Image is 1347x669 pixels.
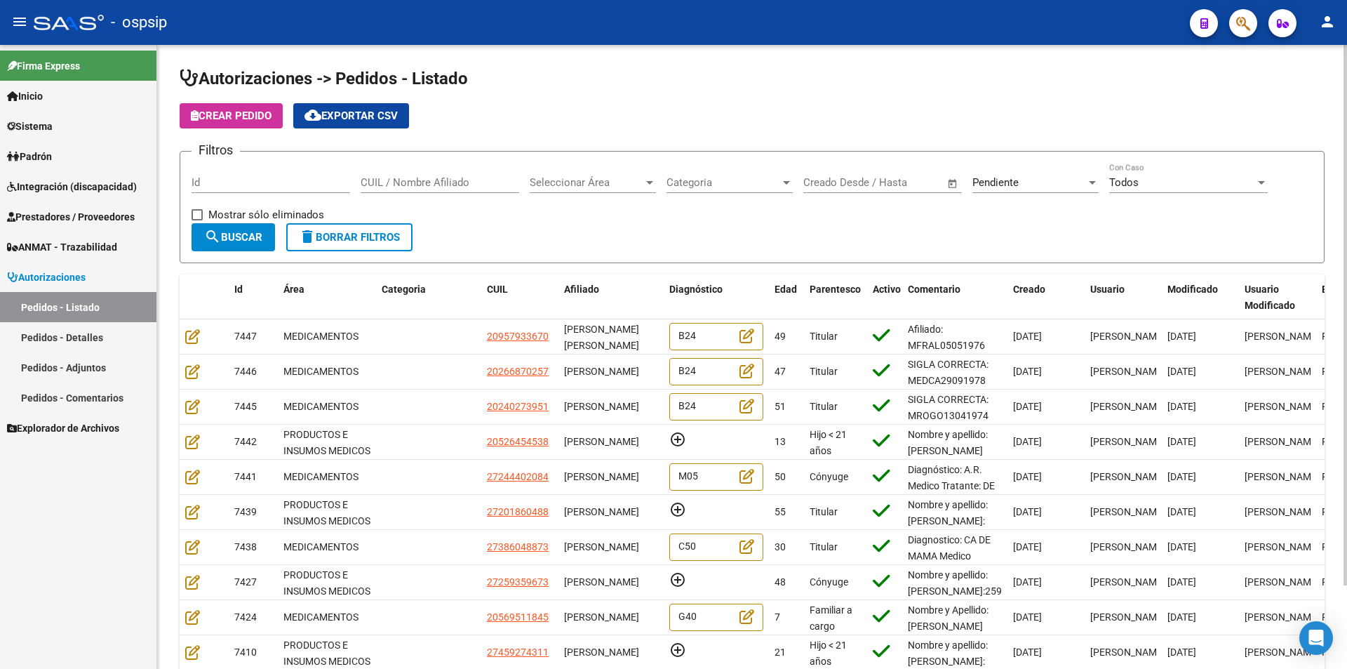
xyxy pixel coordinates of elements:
[1090,436,1165,447] span: [PERSON_NAME]
[1013,366,1042,377] span: [DATE]
[1162,274,1239,321] datatable-header-cell: Modificado
[304,110,398,122] span: Exportar CSV
[1245,611,1320,623] span: [PERSON_NAME]
[1299,621,1333,655] div: Open Intercom Messenger
[769,274,804,321] datatable-header-cell: Edad
[1090,611,1165,623] span: [PERSON_NAME]
[1013,611,1042,623] span: [DATE]
[1245,647,1320,658] span: [PERSON_NAME]
[283,401,358,412] span: MEDICAMENTOS
[1167,366,1196,377] span: [DATE]
[775,576,786,588] span: 48
[908,394,1006,581] span: SIGLA CORRECTA: MROGO13041974 Medico Tratante: [PERSON_NAME] Tel: [PHONE_NUMBER] Mail: [EMAIL_ADD...
[283,429,370,456] span: PRODUCTOS E INSUMOS MEDICOS
[775,541,786,552] span: 30
[487,576,549,588] span: 27259359673
[1245,506,1320,517] span: [PERSON_NAME]
[775,611,780,623] span: 7
[204,228,221,245] mat-icon: search
[669,534,763,561] div: C50
[564,324,639,351] span: [PERSON_NAME] [PERSON_NAME]
[1167,331,1196,342] span: [DATE]
[234,471,257,482] span: 7441
[283,611,358,623] span: MEDICAMENTOS
[1085,274,1162,321] datatable-header-cell: Usuario
[810,366,838,377] span: Titular
[908,499,988,558] span: Nombre y apellido: [PERSON_NAME]: 20186048 [MEDICAL_DATA]
[1013,506,1042,517] span: [DATE]
[234,401,257,412] span: 7445
[908,359,994,545] span: SIGLA CORRECTA: MEDCA29091978 Médico Tratante: [PERSON_NAME] Correo electrónico: [EMAIL_ADDRESS][...
[972,176,1019,189] span: Pendiente
[234,506,257,517] span: 7439
[1013,401,1042,412] span: [DATE]
[1013,284,1045,295] span: Creado
[564,506,639,517] span: [PERSON_NAME]
[1167,284,1218,295] span: Modificado
[775,284,797,295] span: Edad
[283,471,358,482] span: MEDICAMENTOS
[810,284,861,295] span: Parentesco
[775,401,786,412] span: 51
[1109,176,1139,189] span: Todos
[191,110,272,122] span: Crear Pedido
[283,366,358,377] span: MEDICAMENTOS
[1013,471,1042,482] span: [DATE]
[1090,471,1165,482] span: [PERSON_NAME]
[1245,401,1320,412] span: [PERSON_NAME]
[1167,471,1196,482] span: [DATE]
[487,401,549,412] span: 20240273951
[234,366,257,377] span: 7446
[1245,541,1320,552] span: [PERSON_NAME]
[873,284,901,295] span: Activo
[487,471,549,482] span: 27244402084
[810,604,852,632] span: Familiar a cargo
[908,429,1001,568] span: Nombre y apellido: [PERSON_NAME] August [PERSON_NAME] Dni:[PHONE_NUMBER] Teléfono paciente: [PHON...
[810,506,838,517] span: Titular
[1167,506,1196,517] span: [DATE]
[376,274,481,321] datatable-header-cell: Categoria
[775,366,786,377] span: 47
[1013,331,1042,342] span: [DATE]
[1245,366,1320,377] span: [PERSON_NAME]
[1013,436,1042,447] span: [DATE]
[564,366,639,377] span: [PERSON_NAME]
[810,471,848,482] span: Cónyuge
[11,13,28,30] mat-icon: menu
[487,366,549,377] span: 20266870257
[803,176,860,189] input: Fecha inicio
[558,274,664,321] datatable-header-cell: Afiliado
[487,647,549,658] span: 27459274311
[192,223,275,251] button: Buscar
[487,284,508,295] span: CUIL
[564,284,599,295] span: Afiliado
[1245,331,1320,342] span: [PERSON_NAME]
[487,331,549,342] span: 20957933670
[1319,13,1336,30] mat-icon: person
[487,541,549,552] span: 27386048873
[283,569,370,597] span: PRODUCTOS E INSUMOS MEDICOS
[1167,647,1196,658] span: [DATE]
[1090,541,1165,552] span: [PERSON_NAME]
[669,358,763,385] div: B24
[229,274,278,321] datatable-header-cell: Id
[487,611,549,623] span: 20569511845
[1167,541,1196,552] span: [DATE]
[902,274,1007,321] datatable-header-cell: Comentario
[867,274,902,321] datatable-header-cell: Activo
[669,571,686,588] mat-icon: add_circle_outline
[1090,401,1165,412] span: [PERSON_NAME]
[487,506,549,517] span: 27201860488
[299,228,316,245] mat-icon: delete
[810,640,847,667] span: Hijo < 21 años
[1245,576,1320,588] span: [PERSON_NAME]
[1013,541,1042,552] span: [DATE]
[669,604,763,631] div: G40
[873,176,941,189] input: Fecha fin
[382,284,426,295] span: Categoria
[1090,331,1165,342] span: [PERSON_NAME]
[1167,576,1196,588] span: [DATE]
[908,464,998,651] span: Diagnóstico: A.R. Medico Tratante: DE LA PUENTE TEL: [PHONE_NUMBER](NUEVO TEL) Correo electrónico...
[1013,647,1042,658] span: [DATE]
[564,436,639,447] span: [PERSON_NAME]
